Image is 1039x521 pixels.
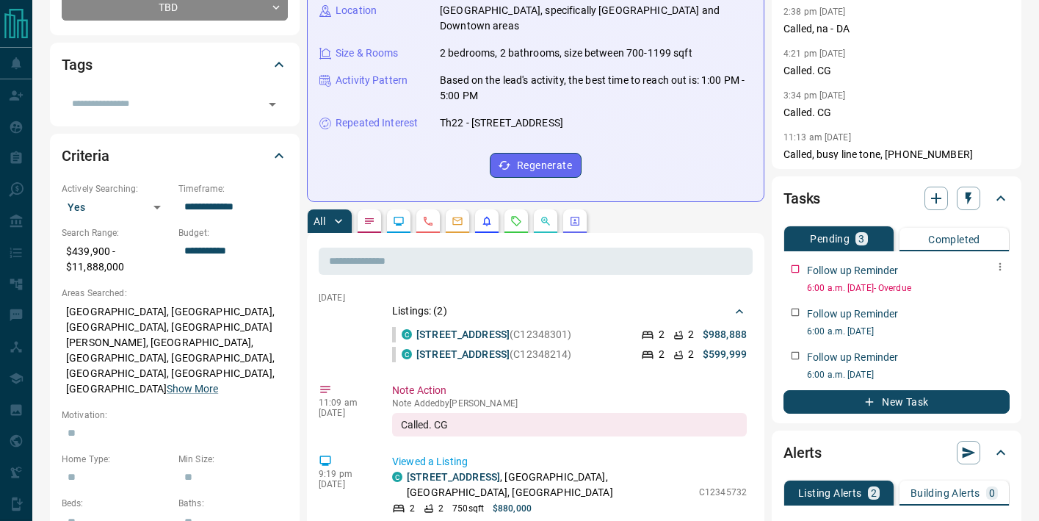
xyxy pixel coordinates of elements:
p: Follow up Reminder [807,350,898,365]
p: [DATE] [319,408,370,418]
p: 3 [858,234,864,244]
p: 6:00 a.m. [DATE] [807,325,1010,338]
p: Called, busy line tone, [PHONE_NUMBER] marked as bogus. CG [783,147,1010,178]
button: Open [262,94,283,115]
p: Listing Alerts [798,488,862,498]
p: Beds: [62,497,171,510]
p: 750 sqft [452,502,484,515]
div: Alerts [783,435,1010,470]
p: Viewed a Listing [392,454,747,470]
p: 2 [659,347,665,362]
svg: Lead Browsing Activity [393,215,405,227]
p: [DATE] [319,292,370,303]
h2: Alerts [783,441,822,464]
p: Areas Searched: [62,287,288,300]
p: Size & Rooms [336,46,399,61]
p: $599,999 [703,347,747,362]
p: [GEOGRAPHIC_DATA], specifically [GEOGRAPHIC_DATA] and Downtown areas [440,3,752,34]
p: Follow up Reminder [807,263,898,279]
p: Repeated Interest [336,115,418,131]
p: 2 [688,327,694,342]
p: Called. CG [783,63,1010,79]
p: 11:09 am [319,398,370,408]
p: Called. CG [783,105,1010,121]
p: 2 bedrooms, 2 bathrooms, size between 700-1199 sqft [440,46,692,61]
button: Regenerate [490,153,582,178]
svg: Listing Alerts [481,215,493,227]
svg: Calls [422,215,434,227]
p: 4:21 pm [DATE] [783,48,846,59]
p: Search Range: [62,226,171,240]
h2: Criteria [62,144,109,168]
a: [STREET_ADDRESS] [416,328,510,340]
div: Yes [62,195,171,219]
p: (C12348214) [416,347,572,362]
div: condos.ca [402,349,412,359]
svg: Emails [452,215,463,227]
p: Min Size: [178,453,288,466]
p: All [314,216,325,226]
p: 2 [438,502,444,515]
p: 0 [989,488,995,498]
p: (C12348301) [416,327,572,342]
p: Called, na - DA [783,21,1010,37]
p: Building Alerts [911,488,980,498]
p: Timeframe: [178,182,288,195]
p: Actively Searching: [62,182,171,195]
p: 9:19 pm [319,469,370,479]
p: Motivation: [62,409,288,422]
p: Home Type: [62,453,171,466]
p: $439,900 - $11,888,000 [62,240,171,279]
p: 6:00 a.m. [DATE] - Overdue [807,281,1010,295]
p: 2 [871,488,877,498]
h2: Tasks [783,187,820,210]
p: 11:13 am [DATE] [783,132,851,143]
p: Th22 - [STREET_ADDRESS] [440,115,563,131]
p: Note Added by [PERSON_NAME] [392,398,747,409]
p: , [GEOGRAPHIC_DATA], [GEOGRAPHIC_DATA], [GEOGRAPHIC_DATA] [407,470,692,500]
p: [DATE] [319,479,370,489]
p: Completed [928,234,980,245]
p: Pending [810,234,850,244]
p: C12345732 [699,486,747,499]
div: condos.ca [402,329,412,339]
h2: Tags [62,53,92,76]
a: [STREET_ADDRESS] [416,348,510,360]
p: 2 [688,347,694,362]
div: Tasks [783,181,1010,216]
p: Note Action [392,383,747,398]
p: $880,000 [493,502,532,515]
div: Criteria [62,138,288,173]
a: [STREET_ADDRESS] [407,471,500,483]
p: Follow up Reminder [807,306,898,322]
svg: Agent Actions [569,215,581,227]
p: Location [336,3,377,18]
p: 2 [659,327,665,342]
p: [GEOGRAPHIC_DATA], [GEOGRAPHIC_DATA], [GEOGRAPHIC_DATA], [GEOGRAPHIC_DATA][PERSON_NAME], [GEOGRAP... [62,300,288,401]
div: condos.ca [392,472,402,482]
p: 2 [410,502,415,515]
div: Called. CG [392,413,747,436]
svg: Requests [510,215,522,227]
p: Budget: [178,226,288,240]
p: Listings: ( 2 ) [392,303,447,319]
p: 6:00 a.m. [DATE] [807,368,1010,381]
svg: Opportunities [540,215,551,227]
p: 3:34 pm [DATE] [783,90,846,101]
p: Based on the lead's activity, the best time to reach out is: 1:00 PM - 5:00 PM [440,73,752,104]
p: Activity Pattern [336,73,408,88]
p: $988,888 [703,327,747,342]
div: Listings: (2) [392,298,747,325]
div: Tags [62,47,288,82]
button: New Task [783,390,1010,414]
button: Show More [167,381,218,397]
p: Baths: [178,497,288,510]
svg: Notes [363,215,375,227]
p: 2:38 pm [DATE] [783,7,846,17]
